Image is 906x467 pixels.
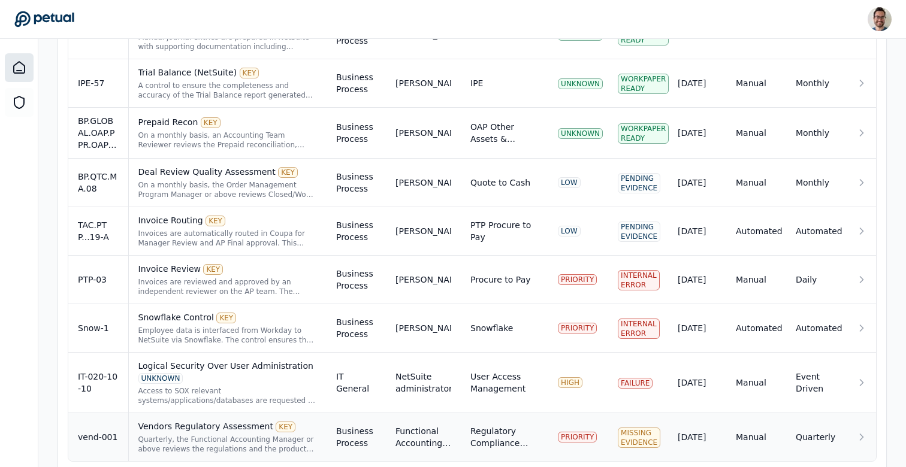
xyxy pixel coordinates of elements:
a: SOC [5,88,34,117]
div: KEY [278,167,298,178]
div: PRIORITY [558,323,597,333]
div: [DATE] [678,274,717,286]
div: Procure to Pay [470,274,530,286]
div: KEY [276,421,295,432]
div: Quarterly, the Functional Accounting Manager or above reviews the regulations and the product doc... [138,435,317,454]
div: [DATE] [678,177,717,189]
div: [DATE] [678,377,717,389]
div: LOW [558,177,581,188]
div: HIGH [558,377,582,388]
div: IPE [470,77,483,89]
td: Business Process [327,304,386,353]
td: Manual [726,256,786,304]
td: Business Process [327,108,386,159]
div: BP.QTC.MA.08 [78,171,119,195]
div: Missing Evidence [618,427,660,448]
div: Invoice Review [138,263,317,275]
td: Business Process [327,159,386,207]
div: A control to ensure the completeness and accuracy of the Trial Balance report generated from NetS... [138,81,317,100]
td: Monthly [786,108,846,159]
div: UNKNOWN [558,78,603,89]
td: Quarterly [786,413,846,462]
td: Monthly [786,159,846,207]
div: Failure [618,378,653,389]
div: Internal Error [618,319,660,339]
div: Quote to Cash [470,177,530,189]
div: [DATE] [678,225,717,237]
div: [PERSON_NAME] [395,274,451,286]
td: Manual [726,108,786,159]
td: Manual [726,413,786,462]
div: KEY [240,68,259,78]
td: IT General [327,353,386,413]
div: Pending Evidence [618,173,660,193]
div: Internal Error [618,270,660,290]
div: [PERSON_NAME] [395,177,451,189]
td: Automated [726,207,786,256]
div: User Access Management [470,371,539,395]
div: [DATE] [678,431,717,443]
td: Automated [786,304,846,353]
div: KEY [216,313,236,323]
td: Monthly [786,59,846,108]
div: KEY [206,216,225,226]
div: [PERSON_NAME] [395,127,451,139]
div: UNKNOWN [558,128,603,139]
div: KEY [203,264,223,275]
td: Business Process [327,59,386,108]
div: Snow-1 [78,322,119,334]
div: Invoices are automatically routed in Coupa for Manager Review and AP Final approval. This ensures... [138,229,317,248]
td: Automated [726,304,786,353]
div: PRIORITY [558,432,597,442]
td: Business Process [327,207,386,256]
div: UNKNOWN [138,373,183,384]
div: Vendors Regulatory Assessment [138,420,317,432]
div: Workpaper Ready [618,123,669,144]
div: On a monthly basis, an Accounting Team Reviewer reviews the Prepaid reconciliation, which include... [138,131,317,150]
div: Trial Balance (NetSuite) [138,66,317,78]
div: [PERSON_NAME] [395,225,451,237]
div: IT-020-10-10 [78,371,119,395]
div: KEY [201,117,221,128]
td: Event Driven [786,353,846,413]
a: Dashboard [5,53,34,82]
div: PTP Procure to Pay [470,219,539,243]
div: Employee data is interfaced from Workday to NetSuite via Snowflake. The control ensures that key ... [138,326,317,345]
a: Go to Dashboard [14,11,74,28]
td: Business Process [327,413,386,462]
div: Snowflake Control [138,311,317,323]
div: Access to SOX relevant systems/applications/databases are requested by the user(s), approved by a... [138,386,317,405]
div: [DATE] [678,127,717,139]
div: BP.GLOBAL.OAP.PPR.OAP-90 [78,115,119,151]
div: vend-001 [78,431,119,443]
div: PRIORITY [558,274,597,285]
div: Deal Review Quality Assessment [138,166,317,178]
div: Prepaid Recon [138,116,317,128]
td: Manual [726,59,786,108]
td: Daily [786,256,846,304]
div: [DATE] [678,322,717,334]
div: [PERSON_NAME] [395,77,451,89]
div: Invoices are reviewed and approved by an independent reviewer on the AP team. The independent rev... [138,277,317,296]
div: [DATE] [678,77,717,89]
div: Snowflake [470,322,513,334]
td: Automated [786,207,846,256]
div: [PERSON_NAME] [395,322,451,334]
td: Business Process [327,256,386,304]
div: Pending Evidence [618,222,660,242]
div: Logical Security Over User Administration [138,360,317,384]
div: On a monthly basis, the Order Management Program Manager or above reviews Closed/Won opportunitie... [138,180,317,199]
div: OAP Other Assets & Prepaids [470,121,539,145]
div: PTP-03 [78,274,119,286]
div: Invoice Routing [138,214,317,226]
div: Functional Accounting Manager or above [395,425,451,449]
div: Manual journal entries are prepared in NetSuite with supporting documentation including transacti... [138,32,317,51]
div: TAC.PTP...19-A [78,219,119,243]
div: IPE-57 [78,77,119,89]
img: Eliot Walker [868,7,892,31]
div: Regulatory Compliance Management [470,425,539,449]
td: Manual [726,159,786,207]
div: NetSuite administrators [395,371,451,395]
div: LOW [558,226,581,236]
td: Manual [726,353,786,413]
